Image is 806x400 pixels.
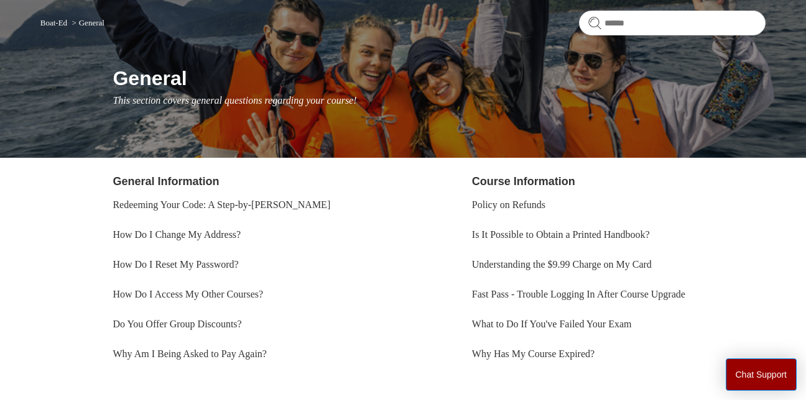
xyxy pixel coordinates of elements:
[113,175,219,188] a: General Information
[40,18,70,27] li: Boat-Ed
[472,199,545,210] a: Policy on Refunds
[472,229,650,240] a: Is It Possible to Obtain a Printed Handbook?
[113,63,766,93] h1: General
[472,319,632,329] a: What to Do If You've Failed Your Exam
[472,289,685,299] a: Fast Pass - Trouble Logging In After Course Upgrade
[113,289,263,299] a: How Do I Access My Other Courses?
[40,18,67,27] a: Boat-Ed
[579,11,766,35] input: Search
[113,229,241,240] a: How Do I Change My Address?
[472,175,575,188] a: Course Information
[113,319,241,329] a: Do You Offer Group Discounts?
[113,199,330,210] a: Redeeming Your Code: A Step-by-[PERSON_NAME]
[726,358,797,391] button: Chat Support
[113,93,766,108] p: This section covers general questions regarding your course!
[113,259,238,270] a: How Do I Reset My Password?
[472,259,652,270] a: Understanding the $9.99 Charge on My Card
[69,18,104,27] li: General
[472,348,595,359] a: Why Has My Course Expired?
[113,348,267,359] a: Why Am I Being Asked to Pay Again?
